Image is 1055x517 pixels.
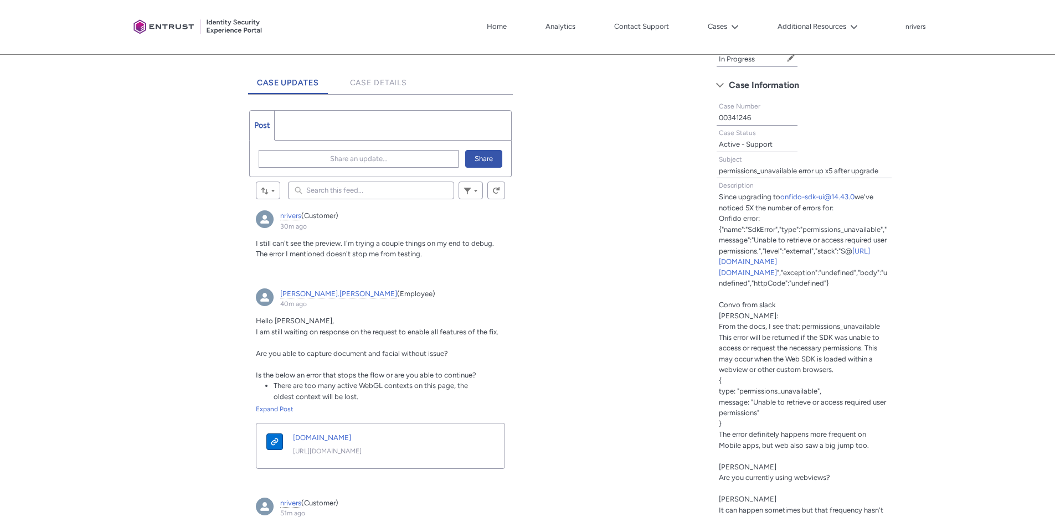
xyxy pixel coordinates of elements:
[256,349,448,358] span: Are you able to capture document and facial without issue?
[256,239,494,258] span: I still can't see the preview. I'm trying a couple things on my end to debug. The error I mention...
[487,182,505,199] button: Refresh this feed
[905,20,927,32] button: User Profile nrivers
[301,211,338,220] span: (Customer)
[611,18,672,35] a: Contact Support
[705,18,742,35] button: Cases
[719,55,755,63] lightning-formatted-text: In Progress
[719,102,760,110] span: Case Number
[256,288,274,306] img: External User - nick.bates (null)
[775,18,861,35] button: Additional Resources
[905,23,926,31] p: nrivers
[293,432,475,443] a: [DOMAIN_NAME]
[543,18,578,35] a: Analytics, opens in new tab
[254,121,270,130] span: Post
[465,150,502,168] button: Share
[475,151,493,167] span: Share
[274,381,468,401] span: There are too many active WebGL contexts on this page, the oldest context will be lost.
[484,18,510,35] a: Home
[719,113,751,122] lightning-formatted-text: 00341246
[249,110,512,177] div: Chatter Publisher
[256,210,274,228] img: nrivers
[719,167,878,175] lightning-formatted-text: permissions_unavailable error up x5 after upgrade
[250,111,275,140] a: Post
[259,150,459,168] button: Share an update...
[786,54,795,63] button: Edit Status
[249,282,512,484] article: nick.bates, 40m ago
[341,64,416,94] a: Case Details
[719,182,754,189] span: Description
[330,151,388,167] span: Share an update...
[397,289,435,298] span: (Employee)
[719,129,756,137] span: Case Status
[711,76,898,94] button: Case Information
[256,288,274,306] div: nick.bates
[256,317,334,325] span: Hello [PERSON_NAME],
[288,182,454,199] input: Search this feed...
[256,328,498,336] span: I am still waiting on response on the request to enable all features of the fix.
[719,247,870,277] a: [URL][DOMAIN_NAME][DOMAIN_NAME]
[256,404,505,414] a: Expand Post
[280,211,301,220] a: nrivers
[249,204,512,275] article: nrivers, 30m ago
[256,371,476,379] span: Is the below an error that stops the flow or are you able to continue?
[780,193,855,201] a: onfido-sdk-ui@14.43.0
[257,78,319,87] span: Case Updates
[280,289,397,298] a: [PERSON_NAME].[PERSON_NAME]
[350,78,408,87] span: Case Details
[729,77,799,94] span: Case Information
[248,64,328,94] a: Case Updates
[280,223,307,230] a: 30m ago
[258,425,292,462] a: support.identity.entrust.com
[719,156,742,163] span: Subject
[280,300,307,308] a: 40m ago
[719,140,773,148] lightning-formatted-text: Active - Support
